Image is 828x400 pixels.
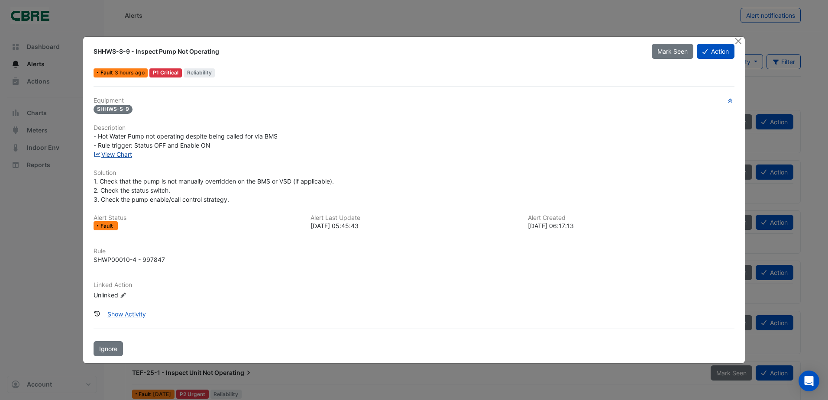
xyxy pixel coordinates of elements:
[94,255,165,264] div: SHWP00010-4 - 997847
[94,281,734,289] h6: Linked Action
[94,248,734,255] h6: Rule
[94,169,734,177] h6: Solution
[115,69,145,76] span: Mon 13-Oct-2025 05:45 AEDT
[799,371,819,391] div: Open Intercom Messenger
[94,341,123,356] button: Ignore
[184,68,215,77] span: Reliability
[94,105,133,114] span: SHHWS-S-9
[149,68,182,77] div: P1 Critical
[657,48,688,55] span: Mark Seen
[100,223,115,229] span: Fault
[310,214,517,222] h6: Alert Last Update
[734,37,743,46] button: Close
[99,345,117,352] span: Ignore
[120,292,126,299] fa-icon: Edit Linked Action
[94,290,197,300] div: Unlinked
[94,132,278,149] span: - Hot Water Pump not operating despite being called for via BMS - Rule trigger: Status OFF and En...
[528,214,734,222] h6: Alert Created
[102,306,152,322] button: Show Activity
[94,47,641,56] div: SHHWS-S-9 - Inspect Pump Not Operating
[310,221,517,230] div: [DATE] 05:45:43
[100,70,115,75] span: Fault
[94,151,132,158] a: View Chart
[528,221,734,230] div: [DATE] 06:17:13
[94,97,734,104] h6: Equipment
[652,44,693,59] button: Mark Seen
[94,214,300,222] h6: Alert Status
[697,44,734,59] button: Action
[94,177,334,203] span: 1. Check that the pump is not manually overridden on the BMS or VSD (if applicable). 2. Check the...
[94,124,734,132] h6: Description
